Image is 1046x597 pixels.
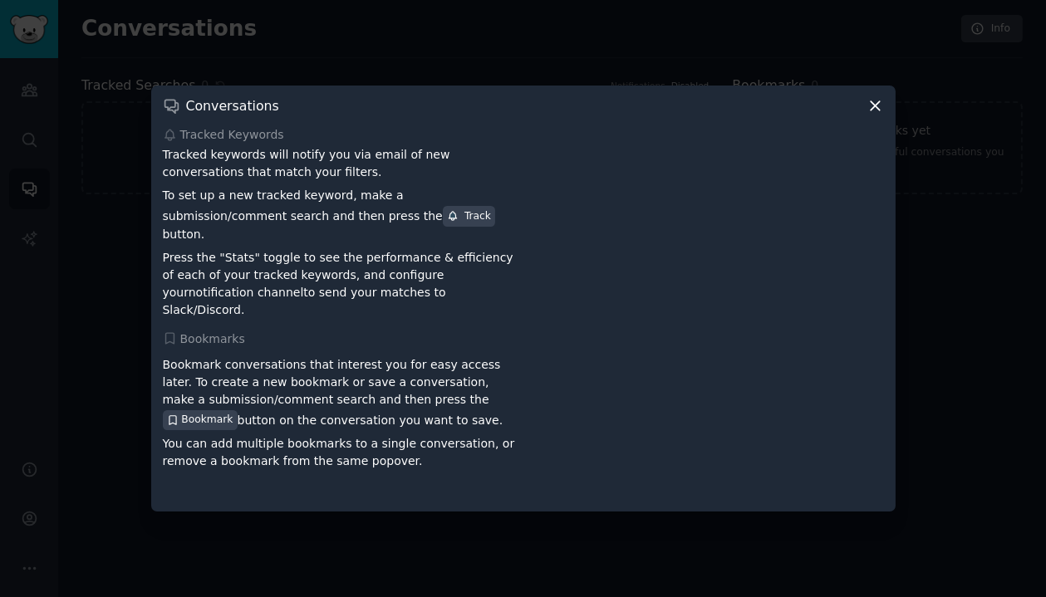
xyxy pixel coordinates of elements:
a: notification channel [189,286,304,299]
p: Bookmark conversations that interest you for easy access later. To create a new bookmark or save ... [163,356,518,429]
div: Tracked Keywords [163,126,884,144]
div: Bookmarks [163,330,884,348]
p: You can add multiple bookmarks to a single conversation, or remove a bookmark from the same popover. [163,435,518,470]
h3: Conversations [186,97,279,115]
iframe: YouTube video player [529,146,884,296]
iframe: YouTube video player [529,350,884,500]
p: Tracked keywords will notify you via email of new conversations that match your filters. [163,146,518,181]
span: Bookmark [181,413,233,428]
p: Press the "Stats" toggle to see the performance & efficiency of each of your tracked keywords, an... [163,249,518,319]
div: Track [447,209,491,224]
p: To set up a new tracked keyword, make a submission/comment search and then press the button. [163,187,518,242]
